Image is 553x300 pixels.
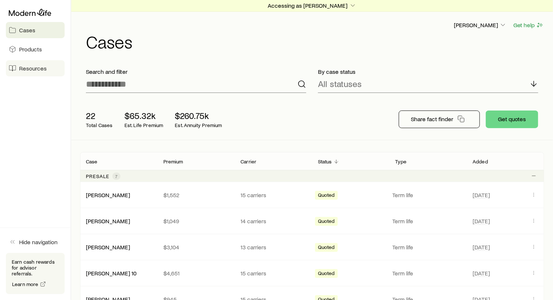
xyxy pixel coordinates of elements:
[241,243,306,251] p: 13 carriers
[124,111,163,121] p: $65.32k
[395,159,407,165] p: Type
[393,191,464,199] p: Term life
[86,243,130,251] div: [PERSON_NAME]
[86,33,544,50] h1: Cases
[473,217,490,225] span: [DATE]
[241,217,306,225] p: 14 carriers
[318,270,335,278] span: Quoted
[19,26,35,34] span: Cases
[473,159,488,165] p: Added
[393,270,464,277] p: Term life
[6,22,65,38] a: Cases
[6,60,65,76] a: Resources
[163,191,229,199] p: $1,552
[486,111,538,128] button: Get quotes
[163,270,229,277] p: $4,651
[86,191,130,199] div: [PERSON_NAME]
[86,217,130,225] div: [PERSON_NAME]
[318,244,335,252] span: Quoted
[86,68,306,75] p: Search and filter
[86,191,130,198] a: [PERSON_NAME]
[318,68,538,75] p: By case status
[19,46,42,53] span: Products
[473,270,490,277] span: [DATE]
[411,115,453,123] p: Share fact finder
[473,243,490,251] span: [DATE]
[115,173,118,179] span: 7
[393,217,464,225] p: Term life
[453,21,507,30] button: [PERSON_NAME]
[399,111,480,128] button: Share fact finder
[86,217,130,224] a: [PERSON_NAME]
[393,243,464,251] p: Term life
[6,41,65,57] a: Products
[241,270,306,277] p: 15 carriers
[19,238,58,246] span: Hide navigation
[318,159,332,165] p: Status
[19,65,47,72] span: Resources
[163,243,229,251] p: $3,104
[86,159,98,165] p: Case
[163,159,183,165] p: Premium
[241,191,306,199] p: 15 carriers
[124,122,163,128] p: Est. Life Premium
[175,122,222,128] p: Est. Annuity Premium
[86,173,109,179] p: Presale
[86,243,130,250] a: [PERSON_NAME]
[175,111,222,121] p: $260.75k
[163,217,229,225] p: $1,049
[86,270,137,277] div: [PERSON_NAME] 10
[513,21,544,29] button: Get help
[86,122,113,128] p: Total Cases
[268,2,357,9] p: Accessing as [PERSON_NAME]
[6,234,65,250] button: Hide navigation
[473,191,490,199] span: [DATE]
[86,111,113,121] p: 22
[318,79,362,89] p: All statuses
[241,159,256,165] p: Carrier
[318,218,335,226] span: Quoted
[454,21,507,29] p: [PERSON_NAME]
[318,192,335,200] span: Quoted
[6,253,65,294] div: Earn cash rewards for advisor referrals.Learn more
[86,270,137,276] a: [PERSON_NAME] 10
[12,282,39,287] span: Learn more
[12,259,59,276] p: Earn cash rewards for advisor referrals.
